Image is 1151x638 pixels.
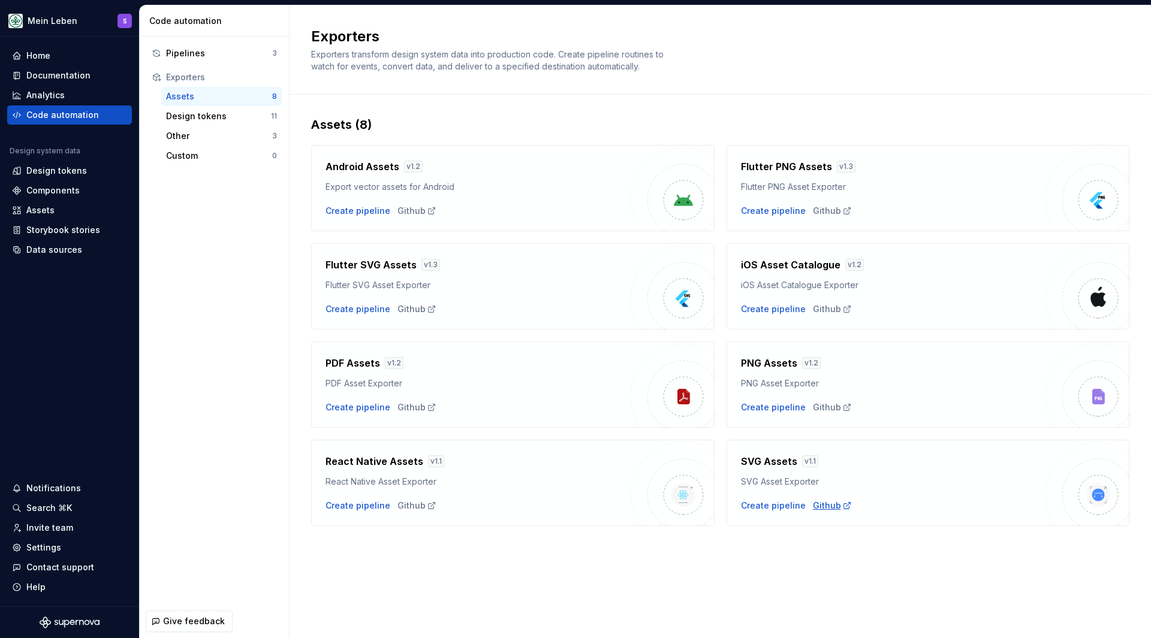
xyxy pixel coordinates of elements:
a: Github [813,401,852,413]
h4: Android Assets [326,159,399,174]
button: Create pipeline [741,205,806,217]
div: Contact support [26,561,94,573]
div: Other [166,130,272,142]
a: Custom0 [161,146,282,165]
div: Search ⌘K [26,502,72,514]
a: Pipelines3 [147,44,282,63]
div: v 1.2 [385,357,403,369]
h2: Exporters [311,27,1115,46]
div: Components [26,185,80,196]
h4: PNG Assets [741,356,797,370]
h4: Flutter SVG Assets [326,258,417,272]
a: Invite team [7,518,132,537]
div: Pipelines [166,47,272,59]
div: React Native Asset Exporter [326,476,631,488]
a: Github [397,500,436,512]
div: SVG Asset Exporter [741,476,1046,488]
a: Design tokens [7,161,132,180]
button: Create pipeline [741,500,806,512]
a: Github [813,303,852,315]
a: Github [397,205,436,217]
div: S [123,16,127,26]
div: Design system data [10,146,80,156]
button: Mein LebenS [2,8,137,34]
div: 3 [272,49,277,58]
div: Data sources [26,244,82,256]
div: 3 [272,131,277,141]
div: Assets (8) [311,116,1129,133]
button: Help [7,577,132,597]
svg: Supernova Logo [40,616,100,628]
div: PDF Asset Exporter [326,377,631,389]
h4: React Native Assets [326,454,423,468]
h4: iOS Asset Catalogue [741,258,840,272]
a: Analytics [7,86,132,105]
a: Assets [7,201,132,220]
a: Github [397,303,436,315]
h4: SVG Assets [741,454,797,468]
a: Components [7,181,132,200]
button: Create pipeline [326,500,390,512]
div: Design tokens [166,110,271,122]
div: Code automation [149,15,284,27]
div: 0 [272,151,277,161]
div: Assets [26,204,55,216]
div: 8 [272,92,277,101]
div: v 1.1 [428,455,444,467]
a: Home [7,46,132,65]
div: Flutter PNG Asset Exporter [741,181,1046,193]
div: 11 [271,111,277,121]
div: Help [26,581,46,593]
div: Storybook stories [26,224,100,236]
button: Create pipeline [741,303,806,315]
div: Mein Leben [28,15,77,27]
div: Create pipeline [326,303,390,315]
h4: PDF Assets [326,356,380,370]
span: Exporters transform design system data into production code. Create pipeline routines to watch fo... [311,49,666,71]
div: Invite team [26,522,73,534]
div: v 1.2 [802,357,821,369]
div: Flutter SVG Asset Exporter [326,279,631,291]
a: Github [397,401,436,413]
button: Search ⌘K [7,498,132,518]
div: Code automation [26,109,99,121]
button: Give feedback [146,610,233,632]
a: Github [813,500,852,512]
div: iOS Asset Catalogue Exporter [741,279,1046,291]
div: Assets [166,90,272,102]
button: Create pipeline [741,401,806,413]
button: Assets8 [161,87,282,106]
div: v 1.1 [802,455,818,467]
img: df5db9ef-aba0-4771-bf51-9763b7497661.png [8,14,23,28]
a: Storybook stories [7,220,132,240]
div: Settings [26,542,61,554]
div: Design tokens [26,165,87,177]
button: Create pipeline [326,401,390,413]
a: Code automation [7,105,132,125]
button: Create pipeline [326,205,390,217]
button: Contact support [7,558,132,577]
div: v 1.3 [837,161,855,173]
div: v 1.2 [845,259,864,271]
div: Github [813,205,852,217]
div: Notifications [26,482,81,494]
div: Export vector assets for Android [326,181,631,193]
div: Analytics [26,89,65,101]
div: PNG Asset Exporter [741,377,1046,389]
button: Notifications [7,479,132,498]
a: Documentation [7,66,132,85]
